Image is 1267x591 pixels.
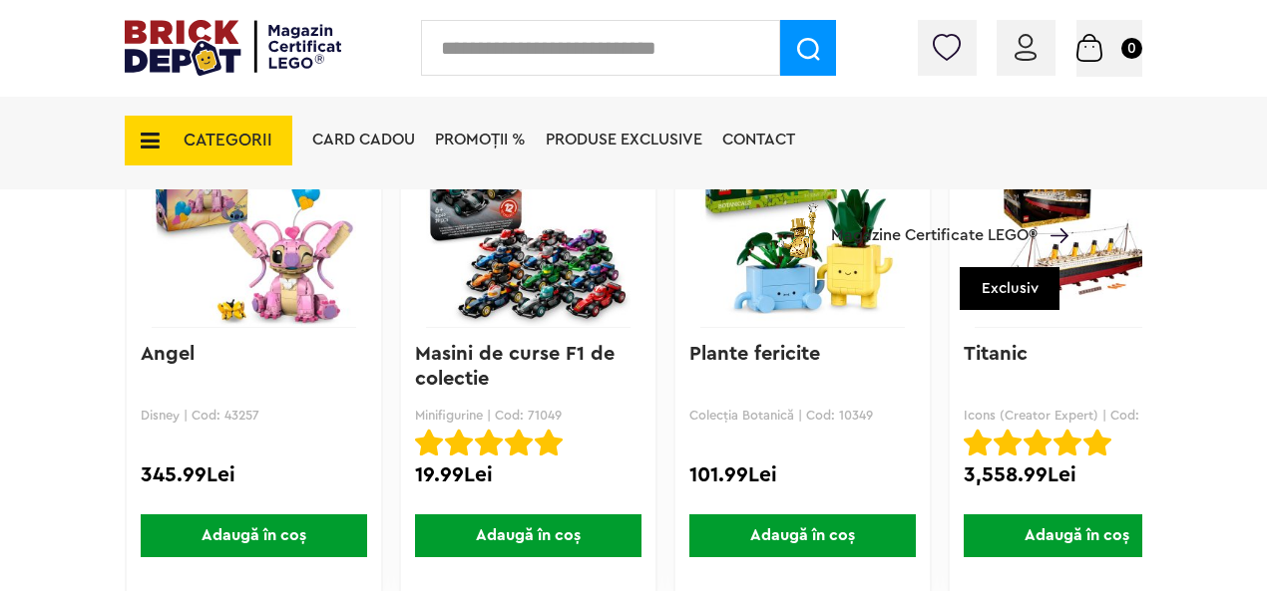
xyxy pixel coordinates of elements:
small: 0 [1121,38,1142,59]
a: Adaugă în coș [401,514,655,557]
img: Evaluare cu stele [445,429,473,456]
a: Adaugă în coș [127,514,381,557]
p: Minifigurine | Cod: 71049 [415,408,641,423]
div: Exclusiv [960,267,1059,310]
a: Magazine Certificate LEGO® [1038,202,1068,218]
p: Colecția Botanică | Cod: 10349 [689,408,916,423]
a: Angel [141,344,195,364]
div: 3,558.99Lei [964,462,1190,488]
img: Evaluare cu stele [475,429,503,456]
div: 19.99Lei [415,462,641,488]
a: Card Cadou [312,132,415,148]
span: CATEGORII [184,132,272,148]
span: Magazine Certificate LEGO® [831,199,1038,245]
span: Adaugă în coș [415,514,641,557]
a: PROMOȚII % [435,132,526,148]
a: Titanic [964,344,1028,364]
span: Adaugă în coș [141,514,367,557]
p: Disney | Cod: 43257 [141,408,367,423]
a: Produse exclusive [546,132,702,148]
img: Evaluare cu stele [1054,429,1081,456]
img: Evaluare cu stele [505,429,533,456]
p: Icons (Creator Expert) | Cod: 10294 [964,408,1190,423]
span: Adaugă în coș [689,514,916,557]
a: Adaugă în coș [675,514,930,557]
img: Evaluare cu stele [1083,429,1111,456]
a: Contact [722,132,795,148]
img: Evaluare cu stele [1024,429,1052,456]
a: Masini de curse F1 de colectie [415,344,621,389]
img: Evaluare cu stele [964,429,992,456]
img: Evaluare cu stele [415,429,443,456]
img: Evaluare cu stele [994,429,1022,456]
span: Adaugă în coș [964,514,1190,557]
a: Adaugă în coș [950,514,1204,557]
a: Plante fericite [689,344,820,364]
img: Evaluare cu stele [535,429,563,456]
div: 101.99Lei [689,462,916,488]
div: 345.99Lei [141,462,367,488]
